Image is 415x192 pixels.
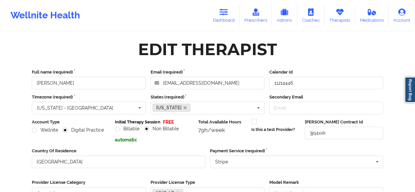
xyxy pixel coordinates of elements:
label: Is this a test Provider? [251,126,295,133]
label: Payment Service (required) [210,148,384,154]
a: [US_STATE] [153,104,191,112]
div: Edit Therapist [138,39,277,60]
input: Email [269,102,383,114]
label: Secondary Email [269,94,383,100]
a: Medications [355,5,389,26]
p: FREE [163,119,174,125]
input: Email address [151,77,265,89]
a: Account [388,5,415,26]
label: [PERSON_NAME] Contract Id [305,119,383,125]
label: Non Billable [144,126,179,132]
label: Country Of Residence [32,148,205,154]
label: Billable [115,126,139,132]
a: Admins [272,5,297,26]
input: Full name [32,77,146,89]
label: Model Remark [269,179,383,186]
div: [US_STATE] - [GEOGRAPHIC_DATA] [37,106,113,110]
label: Email (required) [151,69,265,75]
a: Prescribers [239,5,272,26]
label: Wellnite [32,127,58,133]
a: Coaches [297,5,324,26]
div: 79h/week [198,127,247,133]
p: automatic [115,137,193,143]
label: Total Available Hours [198,119,247,125]
input: Deel Contract Id [305,127,383,139]
label: Initial Therapy Session [115,119,160,125]
a: Therapists [324,5,355,26]
label: Full name (required) [32,69,146,75]
a: Report Bug [405,77,415,103]
label: Provider License Category [32,179,146,186]
label: Provider License Type [151,179,265,186]
label: Account Type [32,119,110,125]
input: Calendar Id [269,77,383,89]
label: Timezone (required) [32,94,146,100]
a: Dashboard [208,5,239,26]
label: Digital Practice [63,127,104,133]
div: Stripe [215,160,228,164]
label: Calendar Id [269,69,383,75]
label: States (required) [151,94,265,100]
